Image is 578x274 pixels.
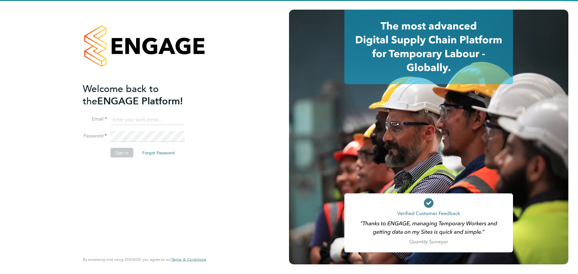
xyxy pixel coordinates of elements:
a: Terms & Conditions [172,257,206,262]
span: Welcome back to the [83,83,159,107]
button: Sign In [110,148,133,158]
label: Password [83,133,107,139]
input: Enter your work email... [110,114,185,125]
button: Forgot Password [138,148,179,158]
label: Email [83,116,107,122]
span: By accessing and using ENGAGE you agree to our [83,257,206,262]
h2: ENGAGE Platform! [83,82,200,107]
